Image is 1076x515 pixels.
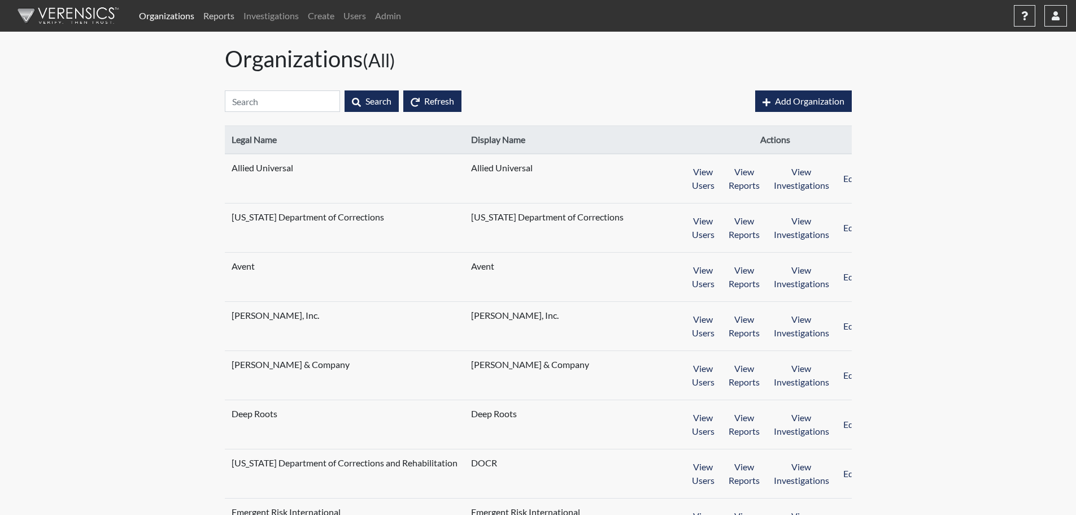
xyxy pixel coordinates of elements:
[836,456,866,491] button: Edit
[721,358,767,393] button: View Reports
[685,309,722,344] button: View Users
[836,161,866,196] button: Edit
[721,210,767,245] button: View Reports
[766,456,837,491] button: View Investigations
[766,309,837,344] button: View Investigations
[755,90,852,112] button: Add Organization
[232,210,384,224] span: [US_STATE] Department of Corrections
[766,407,837,442] button: View Investigations
[836,407,866,442] button: Edit
[134,5,199,27] a: Organizations
[836,210,866,245] button: Edit
[721,161,767,196] button: View Reports
[225,90,340,112] input: Search
[239,5,303,27] a: Investigations
[471,309,612,322] span: [PERSON_NAME], Inc.
[775,96,844,106] span: Add Organization
[685,210,722,245] button: View Users
[424,96,454,106] span: Refresh
[365,96,391,106] span: Search
[685,161,722,196] button: View Users
[232,456,458,470] span: [US_STATE] Department of Corrections and Rehabilitation
[471,210,624,224] span: [US_STATE] Department of Corrections
[721,309,767,344] button: View Reports
[464,126,678,154] th: Display Name
[721,456,767,491] button: View Reports
[685,407,722,442] button: View Users
[471,407,612,421] span: Deep Roots
[766,259,837,295] button: View Investigations
[225,45,852,72] h1: Organizations
[345,90,399,112] button: Search
[471,161,612,175] span: Allied Universal
[721,259,767,295] button: View Reports
[363,49,395,71] small: (All)
[339,5,371,27] a: Users
[678,126,873,154] th: Actions
[232,407,373,421] span: Deep Roots
[685,456,722,491] button: View Users
[303,5,339,27] a: Create
[471,456,612,470] span: DOCR
[232,309,373,322] span: [PERSON_NAME], Inc.
[685,358,722,393] button: View Users
[836,309,866,344] button: Edit
[766,210,837,245] button: View Investigations
[232,358,373,371] span: [PERSON_NAME] & Company
[836,259,866,295] button: Edit
[685,259,722,295] button: View Users
[232,161,373,175] span: Allied Universal
[471,259,612,273] span: Avent
[403,90,461,112] button: Refresh
[225,126,464,154] th: Legal Name
[766,358,837,393] button: View Investigations
[471,358,612,371] span: [PERSON_NAME] & Company
[199,5,239,27] a: Reports
[836,358,866,393] button: Edit
[371,5,406,27] a: Admin
[766,161,837,196] button: View Investigations
[721,407,767,442] button: View Reports
[232,259,373,273] span: Avent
